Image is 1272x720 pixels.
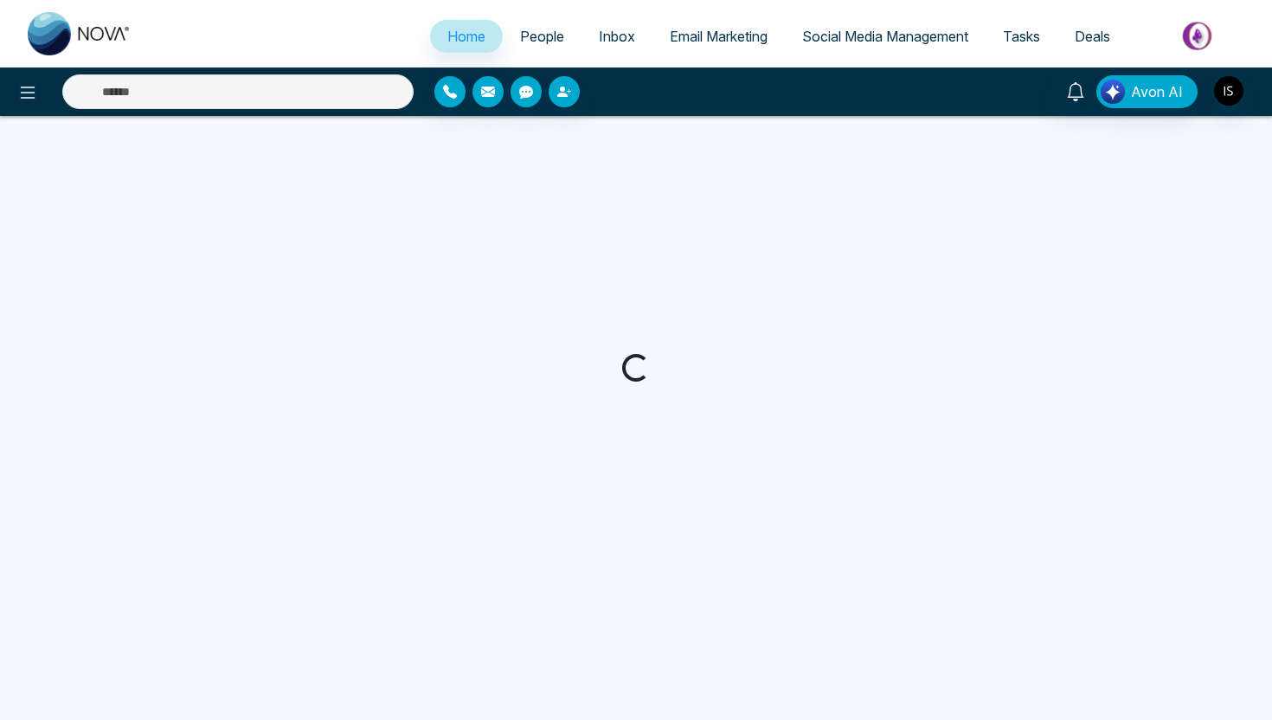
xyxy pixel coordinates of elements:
img: Lead Flow [1101,80,1125,104]
span: Email Marketing [670,28,768,45]
span: Deals [1075,28,1110,45]
a: Home [430,20,503,53]
img: User Avatar [1214,76,1243,106]
button: Avon AI [1096,75,1198,108]
a: Social Media Management [785,20,986,53]
span: Tasks [1003,28,1040,45]
span: Inbox [599,28,635,45]
span: People [520,28,564,45]
span: Avon AI [1131,81,1183,102]
a: People [503,20,581,53]
a: Deals [1057,20,1127,53]
span: Home [447,28,485,45]
img: Market-place.gif [1136,16,1262,55]
a: Tasks [986,20,1057,53]
a: Email Marketing [652,20,785,53]
img: Nova CRM Logo [28,12,132,55]
span: Social Media Management [802,28,968,45]
a: Inbox [581,20,652,53]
